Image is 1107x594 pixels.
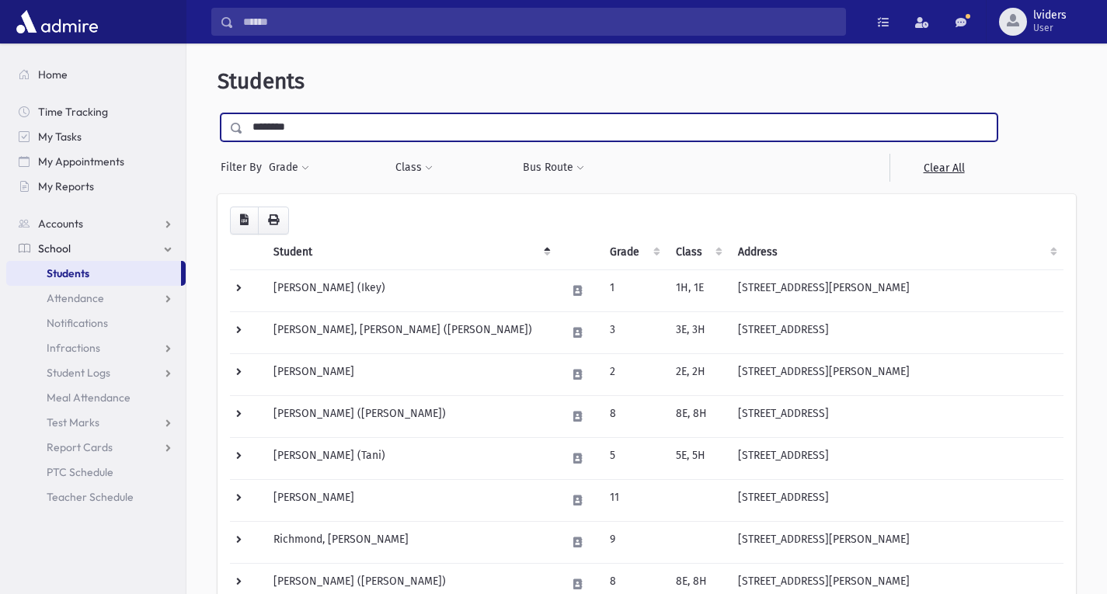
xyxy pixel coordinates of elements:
span: Infractions [47,341,100,355]
span: Time Tracking [38,105,108,119]
span: My Reports [38,179,94,193]
td: 8E, 8H [667,395,729,437]
td: 1H, 1E [667,269,729,311]
a: My Reports [6,174,186,199]
span: My Appointments [38,155,124,168]
span: My Tasks [38,130,82,144]
button: Bus Route [522,154,585,182]
td: [PERSON_NAME] (Ikey) [264,269,557,311]
span: Students [47,266,89,280]
a: Students [6,261,181,286]
a: Report Cards [6,435,186,460]
td: 2E, 2H [667,353,729,395]
button: CSV [230,207,259,234]
span: Test Marks [47,415,99,429]
td: [PERSON_NAME] (Tani) [264,437,557,479]
th: Student: activate to sort column descending [264,234,557,270]
span: Accounts [38,217,83,231]
span: Report Cards [47,440,113,454]
a: Clear All [889,154,997,182]
button: Print [258,207,289,234]
a: Student Logs [6,360,186,385]
span: PTC Schedule [47,465,113,479]
input: Search [234,8,845,36]
a: PTC Schedule [6,460,186,485]
td: [STREET_ADDRESS][PERSON_NAME] [729,353,1063,395]
button: Class [395,154,433,182]
td: 11 [600,479,666,521]
td: [STREET_ADDRESS] [729,479,1063,521]
span: Filter By [221,159,268,175]
img: AdmirePro [12,6,102,37]
td: 2 [600,353,666,395]
th: Grade: activate to sort column ascending [600,234,666,270]
span: Meal Attendance [47,391,131,405]
td: [STREET_ADDRESS] [729,311,1063,353]
td: [PERSON_NAME] [264,479,557,521]
span: Student Logs [47,366,110,380]
td: 5E, 5H [667,437,729,479]
td: 3 [600,311,666,353]
a: Teacher Schedule [6,485,186,509]
td: [STREET_ADDRESS][PERSON_NAME] [729,269,1063,311]
a: Attendance [6,286,186,311]
span: Teacher Schedule [47,490,134,504]
span: Attendance [47,291,104,305]
span: Home [38,68,68,82]
a: My Tasks [6,124,186,149]
td: [PERSON_NAME] ([PERSON_NAME]) [264,395,557,437]
td: 5 [600,437,666,479]
td: [STREET_ADDRESS] [729,437,1063,479]
a: My Appointments [6,149,186,174]
span: User [1033,22,1067,34]
td: [PERSON_NAME], [PERSON_NAME] ([PERSON_NAME]) [264,311,557,353]
th: Address: activate to sort column ascending [729,234,1063,270]
td: Richmond, [PERSON_NAME] [264,521,557,563]
button: Grade [268,154,310,182]
span: Notifications [47,316,108,330]
td: [STREET_ADDRESS] [729,395,1063,437]
a: Test Marks [6,410,186,435]
a: Notifications [6,311,186,335]
td: [STREET_ADDRESS][PERSON_NAME] [729,521,1063,563]
a: Infractions [6,335,186,360]
a: Accounts [6,211,186,236]
td: 8 [600,395,666,437]
td: 1 [600,269,666,311]
a: Meal Attendance [6,385,186,410]
td: 9 [600,521,666,563]
a: Time Tracking [6,99,186,124]
span: lviders [1033,9,1067,22]
a: School [6,236,186,261]
td: [PERSON_NAME] [264,353,557,395]
span: School [38,241,71,255]
td: 3E, 3H [667,311,729,353]
th: Class: activate to sort column ascending [667,234,729,270]
span: Students [218,68,305,94]
a: Home [6,62,186,87]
